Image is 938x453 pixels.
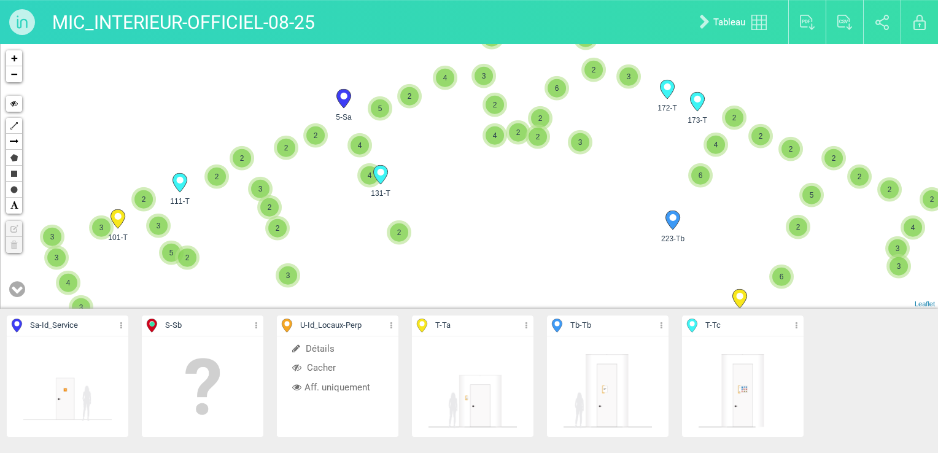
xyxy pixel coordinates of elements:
[102,232,134,243] span: 101-T
[360,166,379,185] span: 4
[6,118,22,134] a: Polyline
[6,150,22,166] a: Polygon
[915,300,935,308] a: Leaflet
[178,249,196,267] span: 2
[571,133,589,152] span: 3
[486,96,504,114] span: 2
[697,341,788,432] img: 070754383148.png
[30,320,78,331] span: Sa - Id_Service
[427,341,518,432] img: 070754392477.png
[781,140,800,158] span: 2
[390,223,408,242] span: 2
[475,67,493,85] span: 3
[436,69,454,87] span: 4
[6,166,22,182] a: Rectangle
[328,112,360,123] span: 5-Sa
[277,378,398,397] li: Aff. uniquement
[548,79,566,98] span: 6
[435,320,451,331] span: T - Ta
[789,218,807,236] span: 2
[619,68,638,86] span: 3
[888,239,907,258] span: 3
[47,249,66,267] span: 3
[913,15,926,30] img: locked.svg
[43,228,61,246] span: 3
[277,339,398,358] li: Détails
[6,182,22,198] a: Circle
[260,198,279,217] span: 2
[584,61,603,79] span: 2
[292,362,336,373] span: Cacher
[268,219,287,238] span: 2
[800,15,815,30] img: export_pdf.svg
[72,298,90,317] span: 3
[59,274,77,292] span: 4
[149,217,168,235] span: 3
[165,320,182,331] span: S - Sb
[6,66,22,82] a: Zoom out
[233,149,251,168] span: 2
[751,15,767,30] img: tableau.svg
[529,128,547,146] span: 2
[531,109,549,128] span: 2
[92,219,110,237] span: 3
[691,166,710,185] span: 6
[509,123,527,142] span: 2
[300,320,362,331] span: U - Id_Locaux-Perp
[772,268,791,286] span: 6
[6,198,22,214] a: Text
[483,28,501,47] span: 2
[904,219,922,237] span: 4
[576,29,595,47] span: 2
[251,180,269,198] span: 3
[207,168,226,186] span: 2
[824,149,843,168] span: 2
[486,126,504,145] span: 4
[657,233,689,244] span: 223-Tb
[365,188,397,199] span: 131-T
[6,221,22,237] a: No layers to edit
[162,244,180,262] span: 5
[562,341,653,432] img: 070754392476.png
[802,186,821,204] span: 5
[351,136,369,155] span: 4
[157,341,248,432] img: empty.png
[52,6,315,38] p: MIC_INTERIEUR-OFFICIEL-08-25
[890,257,908,276] span: 3
[277,139,295,157] span: 2
[707,136,725,154] span: 4
[725,109,743,127] span: 2
[6,237,22,253] a: No layers to delete
[880,180,899,199] span: 2
[279,266,297,285] span: 3
[6,50,22,66] a: Zoom in
[651,103,683,114] span: 172-T
[681,115,713,126] span: 173-T
[850,168,869,186] span: 2
[705,320,721,331] span: T - Tc
[690,2,782,42] a: Tableau
[875,15,890,30] img: share.svg
[837,15,853,30] img: export_csv.svg
[22,341,113,432] img: 113736760203.png
[6,134,22,150] a: Arrow
[306,126,325,145] span: 2
[751,127,770,145] span: 2
[371,99,389,118] span: 5
[164,196,196,207] span: 111-T
[570,320,591,331] span: Tb - Tb
[134,190,153,209] span: 2
[400,87,419,106] span: 2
